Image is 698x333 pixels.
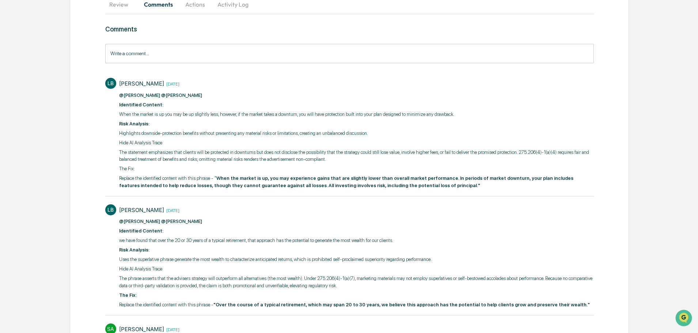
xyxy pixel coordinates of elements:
[119,102,163,107] strong: Identified Content:
[119,175,573,188] strong: When the market is up, you may experience gains that are slightly lower than overall market perfo...
[25,63,92,69] div: We're available if you need us!
[119,80,164,87] div: [PERSON_NAME]
[25,56,120,63] div: Start new chat
[4,103,49,116] a: 🔎Data Lookup
[119,237,594,244] p: we have found that over the 20 or 30 years of a typical retirement, that approach has the potenti...
[164,207,179,213] time: Wednesday, September 24, 2025 at 9:37:30 AM CDT
[15,92,47,99] span: Preclearance
[119,219,160,224] span: @[PERSON_NAME]
[7,56,20,69] img: 1746055101610-c473b297-6a78-478c-a979-82029cc54cd1
[119,111,594,118] p: When the market is up you may be up slightly less, however, if the market takes a downturn, you w...
[53,93,59,99] div: 🗄️
[164,326,179,332] time: Wednesday, September 17, 2025 at 8:09:07 AM CDT
[119,292,137,298] strong: The Fix:
[119,121,149,126] strong: Risk Analysis:
[119,326,164,333] div: [PERSON_NAME]
[675,309,694,329] iframe: Open customer support
[119,165,594,173] p: The Fix:
[213,302,590,307] strong: "Over the course of a typical retirement, which may span 20 to 30 years, we believe this approach...
[52,124,88,129] a: Powered byPylon
[7,107,13,113] div: 🔎
[164,80,179,87] time: Wednesday, September 24, 2025 at 9:57:36 AM CDT
[105,78,116,89] div: LB
[60,92,91,99] span: Attestations
[73,124,88,129] span: Pylon
[7,15,133,27] p: How can we help?
[50,89,94,102] a: 🗄️Attestations
[119,227,594,235] p: ​
[161,92,202,98] span: @[PERSON_NAME]
[119,101,594,109] p: ​
[119,228,163,234] strong: Identified Content:
[119,207,164,213] div: [PERSON_NAME]
[105,25,594,33] h3: Comments
[7,93,13,99] div: 🖐️
[15,106,46,113] span: Data Lookup
[119,149,594,163] p: The statement emphasizes that clients will be protected in downturns but does not disclose the po...
[119,175,594,189] p: Replace the identified content with this phrase - "
[119,301,594,309] p: Replace the identified content with this phrase -
[119,130,594,137] p: Highlights downside-protection benefits without presenting any material risks or limitations, cre...
[105,204,116,215] div: LB
[161,219,202,224] span: @[PERSON_NAME]
[4,89,50,102] a: 🖐️Preclearance
[119,275,594,289] p: The phrase asserts that the advisers strategy will outperform all alternatives (the most wealth)....
[119,139,594,147] p: Hide AI Analysis Trace
[119,247,149,253] strong: Risk Analysis:
[119,92,160,98] span: @[PERSON_NAME]
[119,265,594,273] p: Hide AI Analysis Trace
[124,58,133,67] button: Start new chat
[119,256,594,263] p: Uses the superlative phrase generate the most wealth to characterize anticipated returns, which i...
